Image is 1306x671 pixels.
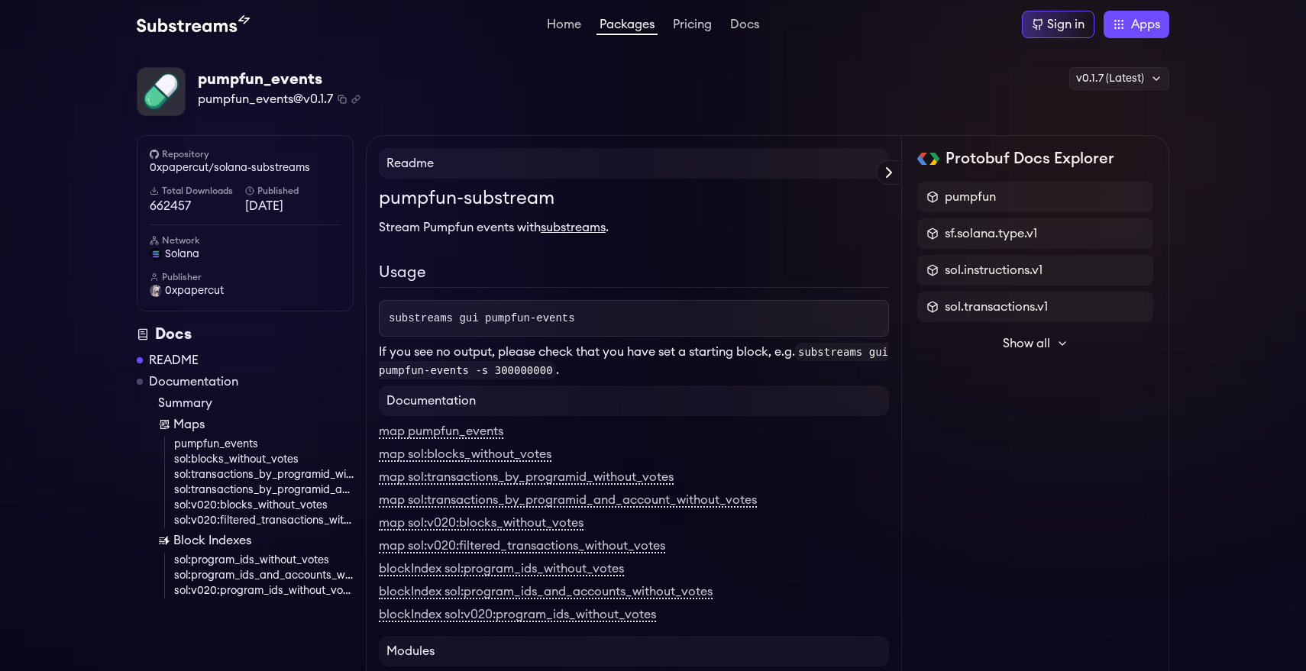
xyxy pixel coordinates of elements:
[351,95,360,104] button: Copy .spkg link to clipboard
[379,448,551,462] a: map sol:blocks_without_votes
[379,425,503,439] a: map pumpfun_events
[379,185,889,212] h1: pumpfun-substream
[150,283,341,298] a: 0xpapercut
[946,148,1114,169] h2: Protobuf Docs Explorer
[198,69,360,90] div: pumpfun_events
[379,563,624,576] a: blockIndex sol:program_ids_without_votes
[379,148,889,179] h4: Readme
[150,148,341,160] h6: Repository
[174,437,354,452] a: pumpfun_events
[158,534,170,547] img: Block Index icon
[137,68,185,115] img: Package Logo
[245,185,341,197] h6: Published
[198,90,333,108] span: pumpfun_events@v0.1.7
[917,328,1153,359] button: Show all
[150,285,162,297] img: User Avatar
[379,261,889,288] h2: Usage
[174,553,354,568] a: sol:program_ids_without_votes
[137,324,354,345] div: Docs
[945,261,1043,279] span: sol.instructions.v1
[379,471,674,485] a: map sol:transactions_by_programid_without_votes
[379,540,665,553] a: map sol:v020:filtered_transactions_without_votes
[174,513,354,528] a: sol:v020:filtered_transactions_without_votes
[727,18,762,34] a: Docs
[150,248,162,260] img: solana
[379,586,713,599] a: blockIndex sol:program_ids_and_accounts_without_votes
[379,608,656,622] a: blockIndex sol:v020:program_ids_without_votes
[158,418,170,431] img: Map icon
[158,531,354,550] a: Block Indexes
[1131,15,1160,34] span: Apps
[379,517,583,531] a: map sol:v020:blocks_without_votes
[150,160,341,176] a: 0xpapercut/solana-substreams
[137,15,250,34] img: Substream's logo
[174,452,354,467] a: sol:blocks_without_votes
[379,343,889,379] p: If you see no output, please check that you have set a starting block, e.g. .
[596,18,658,35] a: Packages
[544,18,584,34] a: Home
[1022,11,1094,38] a: Sign in
[165,247,199,262] span: solana
[149,351,199,369] a: README
[379,218,889,237] p: Stream Pumpfun events with .
[338,95,347,104] button: Copy package name and version
[245,197,341,215] span: [DATE]
[158,415,354,434] a: Maps
[150,247,341,262] a: solana
[379,494,757,508] a: map sol:transactions_by_programid_and_account_without_votes
[1003,334,1050,353] span: Show all
[379,636,889,666] h4: Modules
[174,583,354,598] a: sol:v020:program_ids_without_votes
[150,150,159,159] img: github
[917,153,939,165] img: Protobuf
[174,482,354,498] a: sol:transactions_by_programid_and_account_without_votes
[389,312,575,324] span: substreams gui pumpfun-events
[165,283,224,298] span: 0xpapercut
[174,498,354,513] a: sol:v020:blocks_without_votes
[150,197,245,215] span: 662457
[541,221,606,234] a: substreams
[945,298,1048,316] span: sol.transactions.v1
[945,224,1037,243] span: sf.solana.type.v1
[174,568,354,583] a: sol:program_ids_and_accounts_without_votes
[379,386,889,416] h4: Documentation
[379,343,888,379] code: substreams gui pumpfun-events -s 300000000
[149,373,238,391] a: Documentation
[174,467,354,482] a: sol:transactions_by_programid_without_votes
[1047,15,1085,34] div: Sign in
[670,18,715,34] a: Pricing
[150,271,341,283] h6: Publisher
[150,185,245,197] h6: Total Downloads
[158,394,354,412] a: Summary
[1069,67,1169,90] div: v0.1.7 (Latest)
[945,188,996,206] span: pumpfun
[150,234,341,247] h6: Network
